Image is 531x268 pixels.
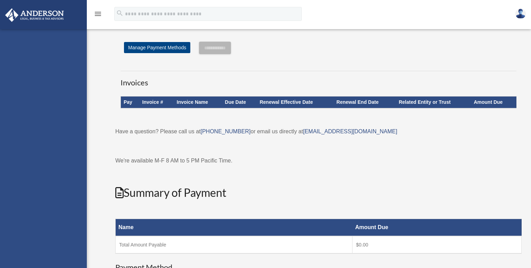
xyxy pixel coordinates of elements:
img: Anderson Advisors Platinum Portal [3,8,66,22]
th: Related Entity or Trust [396,97,471,108]
a: [PHONE_NUMBER] [200,128,250,134]
th: Invoice Name [174,97,222,108]
a: [EMAIL_ADDRESS][DOMAIN_NAME] [303,128,397,134]
a: Manage Payment Methods [124,42,190,53]
h2: Summary of Payment [115,185,522,201]
h3: Invoices [121,71,516,88]
th: Invoice # [140,97,174,108]
th: Name [116,219,352,236]
td: Total Amount Payable [116,236,352,253]
th: Pay [121,97,140,108]
p: Have a question? Please call us at or email us directly at [115,127,522,136]
a: menu [94,12,102,18]
i: search [116,9,124,17]
th: Renewal Effective Date [257,97,334,108]
th: Renewal End Date [334,97,396,108]
th: Amount Due [352,219,522,236]
th: Due Date [222,97,257,108]
p: We're available M-F 8 AM to 5 PM Pacific Time. [115,156,522,166]
img: User Pic [515,9,526,19]
i: menu [94,10,102,18]
th: Amount Due [471,97,516,108]
td: $0.00 [352,236,522,253]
